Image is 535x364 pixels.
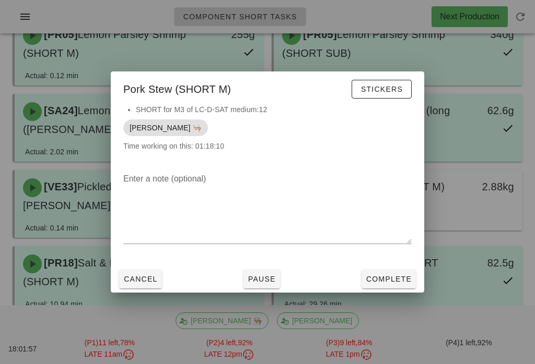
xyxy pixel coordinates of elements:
span: [PERSON_NAME] 👨🏼‍🍳 [130,119,202,136]
button: Complete [362,270,416,288]
span: Stickers [360,85,403,93]
li: SHORT for M3 of LC-D-SAT medium:12 [136,104,412,115]
div: Time working on this: 01:18:10 [111,104,424,162]
button: Pause [243,270,280,288]
span: Cancel [123,275,158,283]
button: Stickers [352,80,412,99]
div: Pork Stew (SHORT M) [111,71,424,104]
span: Pause [248,275,276,283]
span: Complete [366,275,412,283]
button: Cancel [119,270,162,288]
